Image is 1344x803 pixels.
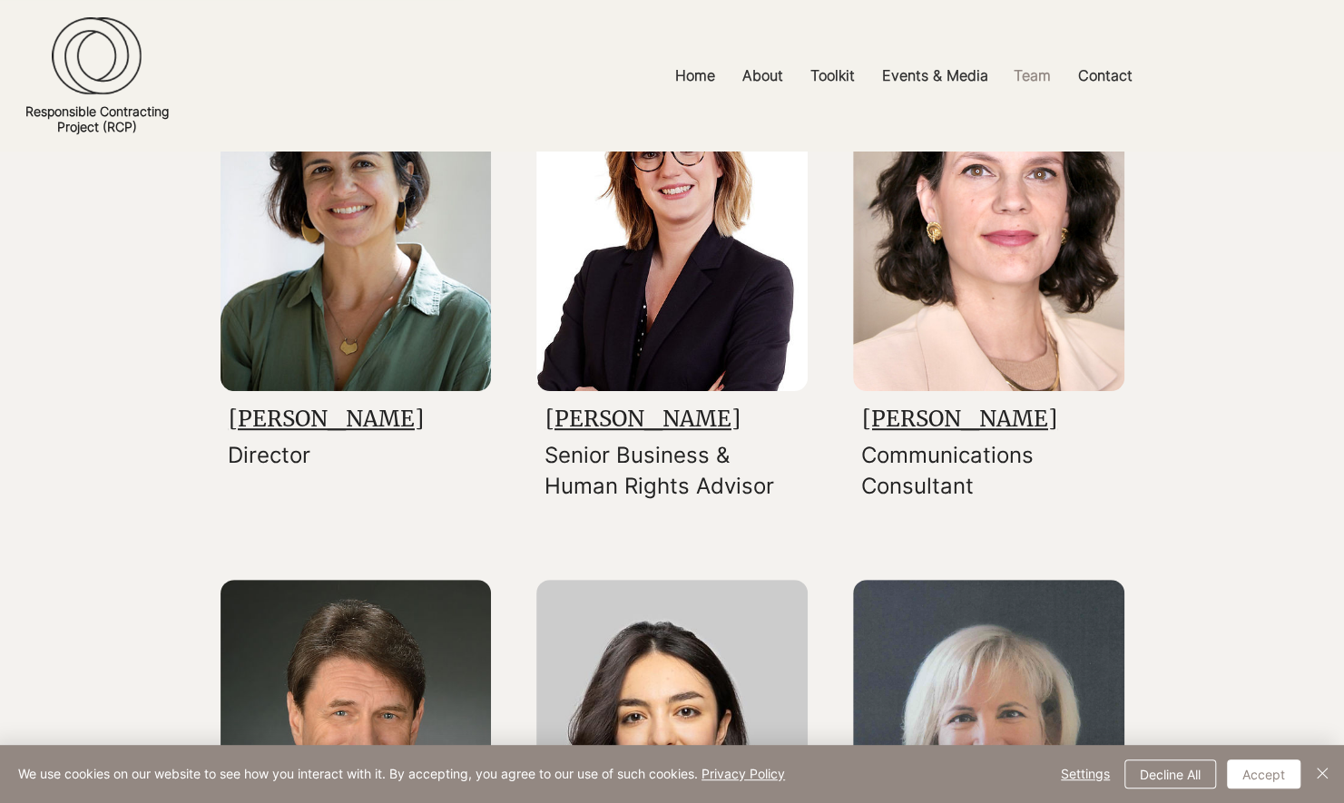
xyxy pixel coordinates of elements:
[1061,760,1110,788] span: Settings
[873,55,997,96] p: Events & Media
[1124,759,1216,788] button: Decline All
[1311,762,1333,784] img: Close
[701,766,785,781] a: Privacy Policy
[1000,55,1064,96] a: Team
[536,50,808,391] img: Claire Bright_edited.jpg
[861,440,1105,501] p: Communications Consultant
[862,405,1057,433] a: [PERSON_NAME]
[544,440,789,501] p: Senior Business & Human Rights Advisor
[1064,55,1146,96] a: Contact
[853,50,1124,391] img: elizabeth_cline.JPG
[868,55,1000,96] a: Events & Media
[25,103,169,134] a: Responsible ContractingProject (RCP)
[729,55,797,96] a: About
[666,55,724,96] p: Home
[797,55,868,96] a: Toolkit
[545,405,741,433] a: [PERSON_NAME]
[1005,55,1060,96] p: Team
[464,55,1344,96] nav: Site
[1311,759,1333,788] button: Close
[733,55,792,96] p: About
[228,442,310,468] span: Director
[229,405,424,433] a: [PERSON_NAME]
[18,766,785,782] span: We use cookies on our website to see how you interact with it. By accepting, you agree to our use...
[801,55,864,96] p: Toolkit
[1227,759,1300,788] button: Accept
[662,55,729,96] a: Home
[1069,55,1142,96] p: Contact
